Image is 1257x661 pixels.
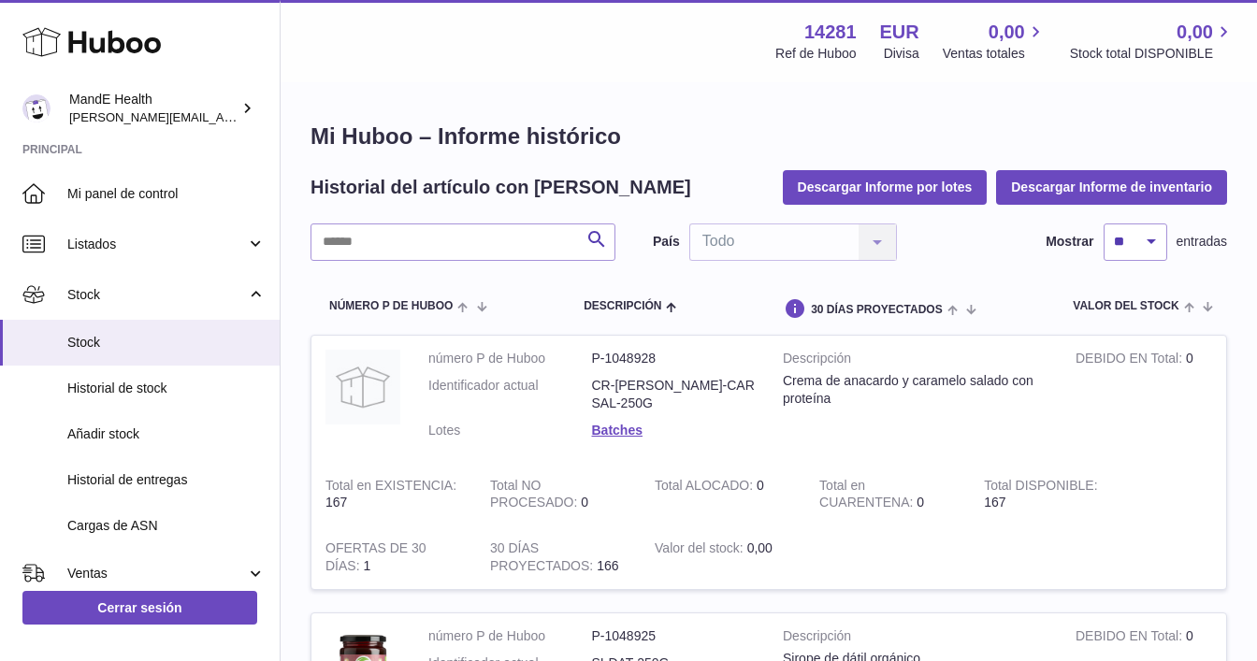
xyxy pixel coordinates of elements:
[428,627,592,645] dt: número P de Huboo
[1073,300,1178,312] span: Valor del stock
[67,425,266,443] span: Añadir stock
[69,91,238,126] div: MandE Health
[804,20,857,45] strong: 14281
[325,540,426,578] strong: OFERTAS DE 30 DÍAS
[22,94,51,122] img: luis.mendieta@mandehealth.com
[428,377,592,412] dt: Identificador actual
[811,304,942,316] span: 30 DÍAS PROYECTADOS
[783,372,1047,408] div: Crema de anacardo y caramelo salado con proteína
[67,185,266,203] span: Mi panel de control
[1070,20,1235,63] a: 0,00 Stock total DISPONIBLE
[592,423,643,438] a: Batches
[884,45,919,63] div: Divisa
[1076,351,1186,370] strong: DEBIDO EN Total
[311,175,691,200] h2: Historial del artículo con [PERSON_NAME]
[67,565,246,582] span: Ventas
[653,233,680,251] label: País
[1070,45,1235,63] span: Stock total DISPONIBLE
[775,45,856,63] div: Ref de Huboo
[783,170,988,204] button: Descargar Informe por lotes
[325,350,400,424] img: product image
[476,525,641,589] td: 166
[67,334,266,352] span: Stock
[69,109,475,124] span: [PERSON_NAME][EMAIL_ADDRESS][PERSON_NAME][DOMAIN_NAME]
[1177,20,1213,45] span: 0,00
[783,627,1047,650] strong: Descripción
[490,540,597,578] strong: 30 DÍAS PROYECTADOS
[747,540,773,555] span: 0,00
[1046,233,1093,251] label: Mostrar
[67,286,246,304] span: Stock
[311,122,1227,151] h1: Mi Huboo – Informe histórico
[996,170,1227,204] button: Descargar Informe de inventario
[476,463,641,526] td: 0
[984,478,1097,497] strong: Total DISPONIBLE
[428,350,592,367] dt: número P de Huboo
[592,350,756,367] dd: P-1048928
[783,350,1047,372] strong: Descripción
[329,300,453,312] span: número P de Huboo
[67,471,266,489] span: Historial de entregas
[655,540,747,560] strong: Valor del stock
[67,380,266,397] span: Historial de stock
[641,463,805,526] td: 0
[1177,233,1227,251] span: entradas
[67,236,246,253] span: Listados
[1076,628,1186,648] strong: DEBIDO EN Total
[989,20,1025,45] span: 0,00
[819,478,917,515] strong: Total en CUARENTENA
[880,20,919,45] strong: EUR
[592,627,756,645] dd: P-1048925
[943,20,1047,63] a: 0,00 Ventas totales
[22,591,257,625] a: Cerrar sesión
[325,478,456,497] strong: Total en EXISTENCIA
[428,422,592,439] dt: Lotes
[311,525,476,589] td: 1
[490,478,581,515] strong: Total NO PROCESADO
[970,463,1134,526] td: 167
[311,463,476,526] td: 167
[67,517,266,535] span: Cargas de ASN
[917,495,924,510] span: 0
[584,300,661,312] span: Descripción
[1062,336,1226,463] td: 0
[655,478,757,497] strong: Total ALOCADO
[592,377,756,412] dd: CR-[PERSON_NAME]-CARSAL-250G
[943,45,1047,63] span: Ventas totales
